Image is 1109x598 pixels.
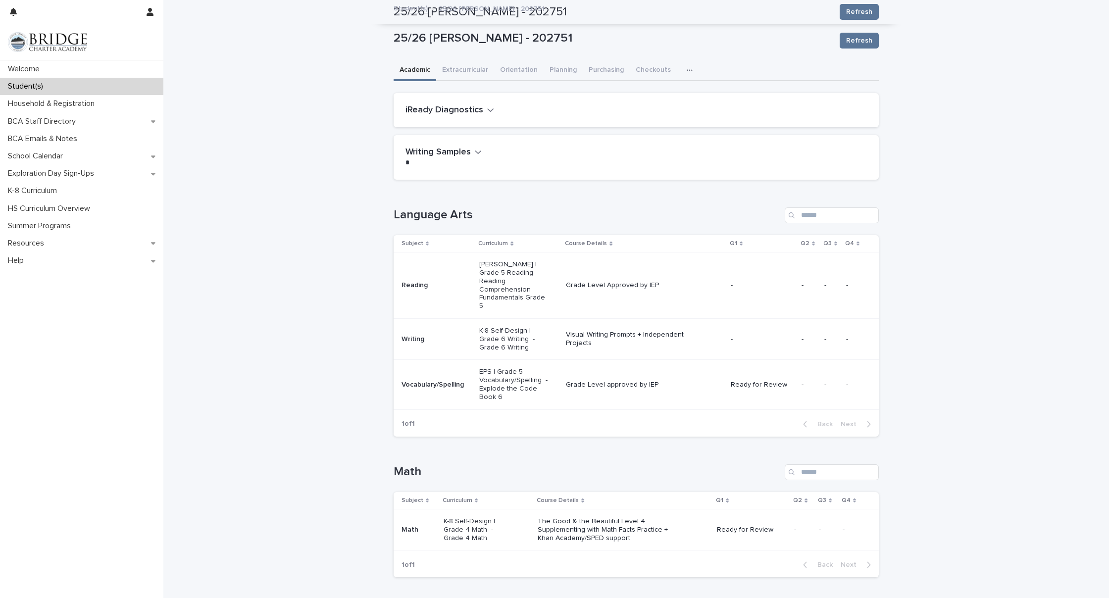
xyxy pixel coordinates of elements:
[4,82,51,91] p: Student(s)
[846,381,863,389] p: -
[4,169,102,178] p: Exploration Day Sign-Ups
[566,381,707,389] p: Grade Level approved by IEP
[394,208,781,222] h1: Language Arts
[801,238,809,249] p: Q2
[841,561,862,568] span: Next
[479,368,550,401] p: EPS | Grade 5 Vocabulary/Spelling - Explode the Code Book 6
[4,64,48,74] p: Welcome
[845,238,854,249] p: Q4
[843,526,863,534] p: -
[405,147,471,158] h2: Writing Samples
[4,186,65,196] p: K-8 Curriculum
[394,509,879,550] tr: MathK-8 Self-Design | Grade 4 Math - Grade 4 MathThe Good & the Beautiful Level 4 Supplementing w...
[394,31,832,46] p: 25/26 [PERSON_NAME] - 202751
[837,560,879,569] button: Next
[394,60,436,81] button: Academic
[824,381,838,389] p: -
[846,281,863,290] p: -
[4,151,71,161] p: School Calendar
[565,238,607,249] p: Course Details
[405,105,483,116] h2: iReady Diagnostics
[730,238,737,249] p: Q1
[731,381,794,389] p: Ready for Review
[405,105,494,116] button: iReady Diagnostics
[785,464,879,480] input: Search
[402,281,471,290] p: Reading
[394,319,879,360] tr: WritingK-8 Self-Design | Grade 6 Writing - Grade 6 WritingVisual Writing Prompts + Independent Pr...
[823,238,832,249] p: Q3
[846,36,872,46] span: Refresh
[8,32,87,52] img: V1C1m3IdTEidaUdm9Hs0
[478,238,508,249] p: Curriculum
[402,526,436,534] p: Math
[583,60,630,81] button: Purchasing
[4,117,84,126] p: BCA Staff Directory
[538,517,679,542] p: The Good & the Beautiful Level 4 Supplementing with Math Facts Practice + Khan Academy/SPED support
[840,33,879,49] button: Refresh
[405,147,482,158] button: Writing Samples
[544,60,583,81] button: Planning
[802,281,816,290] p: -
[479,327,550,351] p: K-8 Self-Design | Grade 6 Writing - Grade 6 Writing
[802,381,816,389] p: -
[402,381,471,389] p: Vocabulary/Spelling
[4,221,79,231] p: Summer Programs
[436,60,494,81] button: Extracurricular
[731,281,794,290] p: -
[818,495,826,506] p: Q3
[394,252,879,319] tr: Reading[PERSON_NAME] | Grade 5 Reading - Reading Comprehension Fundamentals Grade 5Grade Level Ap...
[716,495,723,506] p: Q1
[566,331,707,348] p: Visual Writing Prompts + Independent Projects
[785,207,879,223] input: Search
[394,412,423,436] p: 1 of 1
[443,495,472,506] p: Curriculum
[394,2,428,13] a: Student(s)
[795,420,837,429] button: Back
[837,420,879,429] button: Next
[794,526,811,534] p: -
[717,526,786,534] p: Ready for Review
[842,495,851,506] p: Q4
[4,256,32,265] p: Help
[402,335,471,344] p: Writing
[444,517,514,542] p: K-8 Self-Design | Grade 4 Math - Grade 4 Math
[841,421,862,428] span: Next
[439,2,545,13] p: 25/26 [PERSON_NAME] - 202751
[846,335,863,344] p: -
[394,465,781,479] h1: Math
[4,134,85,144] p: BCA Emails & Notes
[4,239,52,248] p: Resources
[824,281,838,290] p: -
[4,204,98,213] p: HS Curriculum Overview
[566,281,707,290] p: Grade Level Approved by IEP
[811,561,833,568] span: Back
[537,495,579,506] p: Course Details
[819,526,835,534] p: -
[811,421,833,428] span: Back
[795,560,837,569] button: Back
[394,553,423,577] p: 1 of 1
[731,335,794,344] p: -
[494,60,544,81] button: Orientation
[630,60,677,81] button: Checkouts
[4,99,102,108] p: Household & Registration
[824,335,838,344] p: -
[394,360,879,409] tr: Vocabulary/SpellingEPS | Grade 5 Vocabulary/Spelling - Explode the Code Book 6Grade Level approve...
[402,495,423,506] p: Subject
[402,238,423,249] p: Subject
[479,260,550,310] p: [PERSON_NAME] | Grade 5 Reading - Reading Comprehension Fundamentals Grade 5
[802,335,816,344] p: -
[793,495,802,506] p: Q2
